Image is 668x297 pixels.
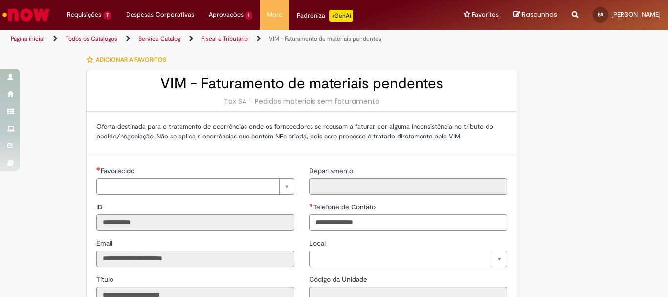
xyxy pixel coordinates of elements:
[309,178,507,195] input: Departamento
[96,214,294,231] input: ID
[309,239,328,248] span: Local
[103,11,111,20] span: 7
[598,11,603,18] span: BA
[611,10,661,19] span: [PERSON_NAME]
[309,251,507,267] a: Limpar campo Local
[101,166,136,175] span: Necessários - Favorecido
[472,10,499,20] span: Favoritos
[522,10,557,19] span: Rascunhos
[96,167,101,171] span: Necessários
[309,166,355,176] label: Somente leitura - Departamento
[297,10,353,22] div: Padroniza
[267,10,282,20] span: More
[86,49,172,70] button: Adicionar a Favoritos
[309,274,369,284] label: Somente leitura - Código da Unidade
[201,35,248,43] a: Fiscal e Tributário
[313,203,378,211] span: Telefone de Contato
[209,10,244,20] span: Aprovações
[96,239,114,248] span: Somente leitura - Email
[96,96,507,106] div: Tax S4 - Pedidos materiais sem faturamento
[11,35,45,43] a: Página inicial
[269,35,381,43] a: VIM - Faturamento de materiais pendentes
[96,122,493,140] span: Oferta destinada para o tratamento de ocorrências onde os fornecedores se recusam a faturar por a...
[96,203,105,211] span: Somente leitura - ID
[309,214,507,231] input: Telefone de Contato
[245,11,253,20] span: 1
[96,56,166,64] span: Adicionar a Favoritos
[96,238,114,248] label: Somente leitura - Email
[329,10,353,22] p: +GenAi
[309,166,355,175] span: Somente leitura - Departamento
[96,251,294,267] input: Email
[66,35,117,43] a: Todos os Catálogos
[309,203,313,207] span: Obrigatório Preenchido
[1,5,51,24] img: ServiceNow
[96,178,294,195] a: Limpar campo Favorecido
[513,10,557,20] a: Rascunhos
[96,274,115,284] label: Somente leitura - Título
[138,35,180,43] a: Service Catalog
[96,75,507,91] h2: VIM - Faturamento de materiais pendentes
[67,10,101,20] span: Requisições
[7,30,438,48] ul: Trilhas de página
[126,10,194,20] span: Despesas Corporativas
[96,202,105,212] label: Somente leitura - ID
